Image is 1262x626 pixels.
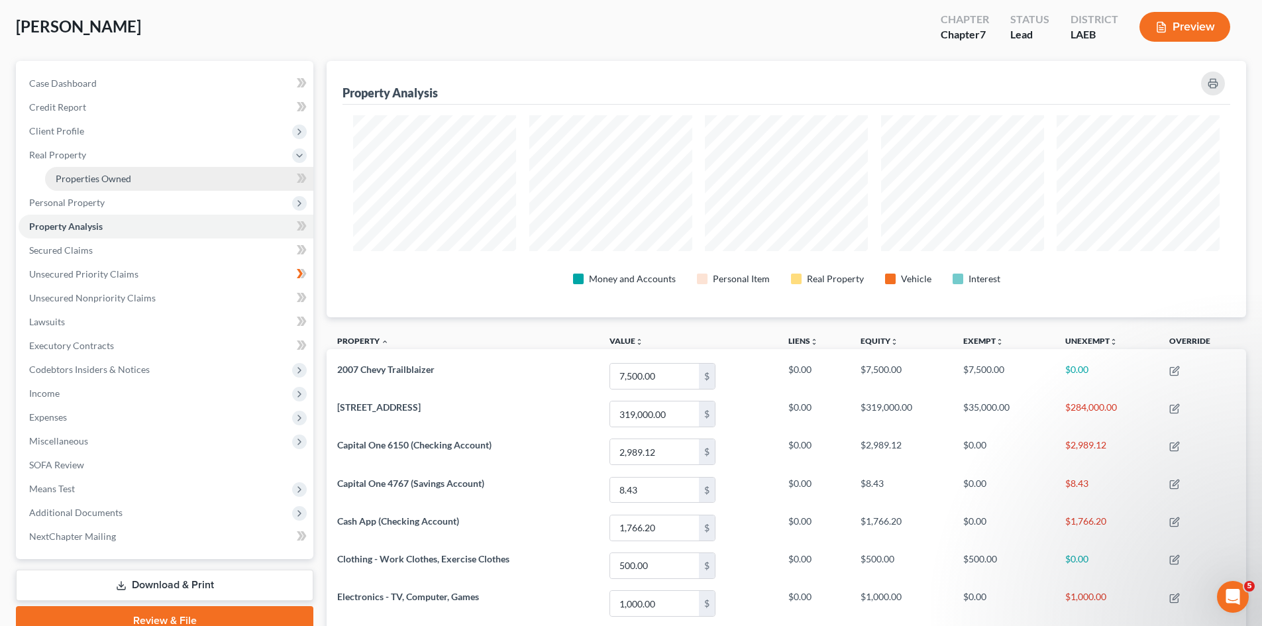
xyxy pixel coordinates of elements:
[19,95,313,119] a: Credit Report
[1055,471,1158,509] td: $8.43
[29,101,86,113] span: Credit Report
[29,197,105,208] span: Personal Property
[145,231,161,242] span: self
[610,553,699,578] input: 0.00
[16,570,313,601] a: Download & Print
[969,272,1000,286] div: Interest
[1071,12,1118,27] div: District
[699,439,715,464] div: $
[29,268,138,280] span: Unsecured Priority Claims
[29,221,103,232] span: Property Analysis
[610,401,699,427] input: 0.00
[19,310,313,334] a: Lawsuits
[699,478,715,503] div: $
[953,357,1055,395] td: $7,500.00
[29,149,86,160] span: Real Property
[13,404,173,415] span: District Notes: [US_STATE] Eastern
[13,303,143,313] span: ... the filing of this case to a
[778,395,849,433] td: $0.00
[850,471,953,509] td: $8.43
[1139,12,1230,42] button: Preview
[161,374,196,385] span: -settled
[810,338,818,346] i: unfold_more
[778,547,849,584] td: $0.00
[1071,27,1118,42] div: LAEB
[337,439,492,450] span: Capital One 6150 (Checking Account)
[788,336,818,346] a: Liensunfold_more
[9,5,34,30] button: go back
[610,364,699,389] input: 0.00
[850,357,953,395] td: $7,500.00
[209,446,233,456] span: Help
[850,509,953,547] td: $1,766.20
[778,509,849,547] td: $0.00
[337,336,389,346] a: Property expand_less
[233,6,256,30] div: Close
[778,357,849,395] td: $0.00
[941,27,989,42] div: Chapter
[850,584,953,622] td: $1,000.00
[29,292,156,303] span: Unsecured Nonpriority Claims
[778,471,849,509] td: $0.00
[1065,336,1118,346] a: Unexemptunfold_more
[29,507,123,518] span: Additional Documents
[1217,581,1249,613] iframe: Intercom live chat
[19,238,313,262] a: Secured Claims
[30,446,58,456] span: Home
[778,433,849,471] td: $0.00
[1055,433,1158,471] td: $2,989.12
[19,215,313,238] a: Property Analysis
[110,446,156,456] span: Messages
[29,316,65,327] span: Lawsuits
[145,374,161,385] span: self
[56,173,131,184] span: Properties Owned
[610,591,699,616] input: 0.00
[1055,584,1158,622] td: $1,000.00
[177,413,265,466] button: Help
[45,167,313,191] a: Properties Owned
[996,338,1004,346] i: unfold_more
[29,435,88,446] span: Miscellaneous
[610,439,699,464] input: 0.00
[1244,581,1255,592] span: 5
[635,338,643,346] i: unfold_more
[342,85,438,101] div: Property Analysis
[609,336,643,346] a: Valueunfold_more
[1010,27,1049,42] div: Lead
[29,364,150,375] span: Codebtors Insiders & Notices
[1055,395,1158,433] td: $284,000.00
[19,286,313,310] a: Unsecured Nonpriority Claims
[29,125,84,136] span: Client Profile
[116,7,152,29] h1: Help
[1010,12,1049,27] div: Status
[1055,509,1158,547] td: $1,766.20
[1055,357,1158,395] td: $0.00
[143,303,159,313] span: self
[13,160,139,170] span: ... example, the 'No Longer
[13,374,145,385] span: ... transfer any property to a
[140,102,186,113] span: employed
[381,338,389,346] i: expand_less
[16,17,141,36] span: [PERSON_NAME]
[337,364,435,375] span: 2007 Chevy Trailblaizer
[19,453,313,477] a: SOFA Review
[13,231,145,242] span: ... transfer any property to a
[13,360,185,371] span: Schedule 107 - Full Form Instructions
[9,36,256,62] input: Search for help
[237,44,247,55] div: Clear
[29,244,93,256] span: Secured Claims
[699,515,715,541] div: $
[13,88,126,99] span: Income - All Pay Advices
[807,272,864,286] div: Real Property
[941,12,989,27] div: Chapter
[699,591,715,616] div: $
[19,262,313,286] a: Unsecured Priority Claims
[29,411,67,423] span: Expenses
[699,364,715,389] div: $
[29,531,116,542] span: NextChapter Mailing
[88,413,176,466] button: Messages
[980,28,986,40] span: 7
[610,515,699,541] input: 0.00
[699,401,715,427] div: $
[850,433,953,471] td: $2,989.12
